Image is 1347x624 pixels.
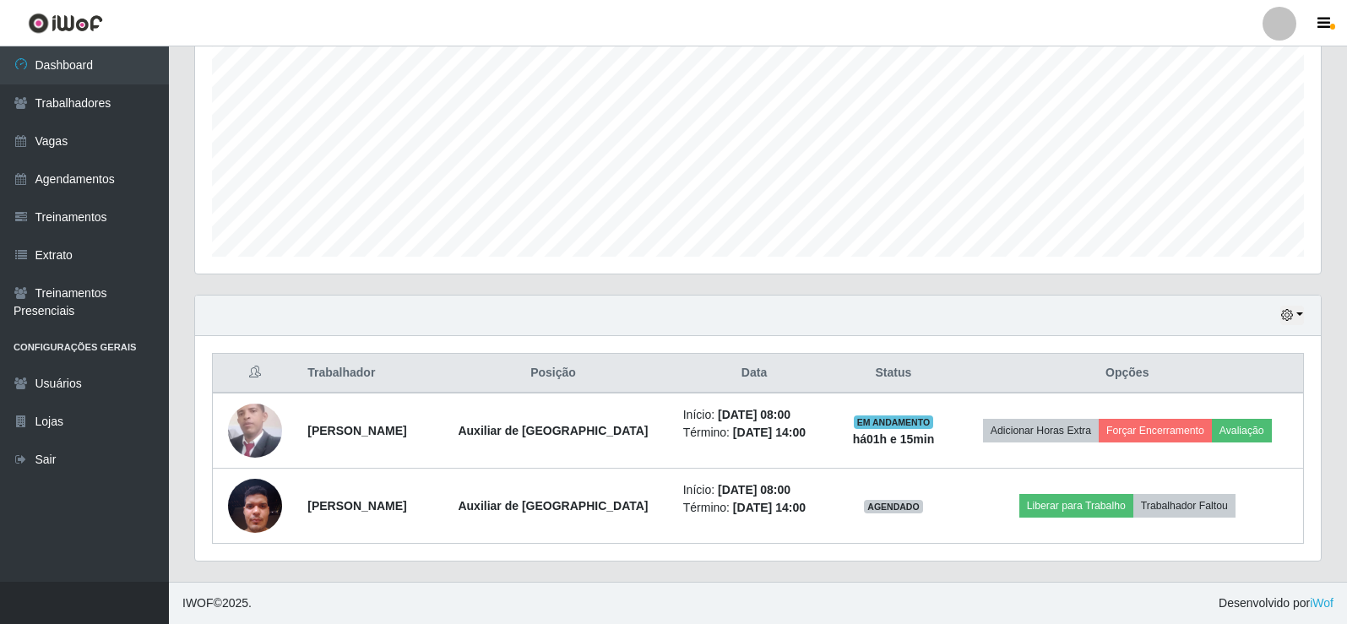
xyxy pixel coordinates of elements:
[458,499,648,513] strong: Auxiliar de [GEOGRAPHIC_DATA]
[854,415,934,429] span: EM ANDAMENTO
[1019,494,1133,518] button: Liberar para Trabalho
[952,354,1304,393] th: Opções
[28,13,103,34] img: CoreUI Logo
[733,426,806,439] time: [DATE] 14:00
[228,469,282,541] img: 1740566003126.jpeg
[733,501,806,514] time: [DATE] 14:00
[182,594,252,612] span: © 2025 .
[683,499,826,517] li: Término:
[1310,596,1333,610] a: iWof
[983,419,1099,442] button: Adicionar Horas Extra
[228,400,282,460] img: 1740078176473.jpeg
[182,596,214,610] span: IWOF
[1212,419,1272,442] button: Avaliação
[835,354,951,393] th: Status
[673,354,836,393] th: Data
[1099,419,1212,442] button: Forçar Encerramento
[458,424,648,437] strong: Auxiliar de [GEOGRAPHIC_DATA]
[683,424,826,442] li: Término:
[307,424,406,437] strong: [PERSON_NAME]
[718,483,790,496] time: [DATE] 08:00
[1133,494,1236,518] button: Trabalhador Faltou
[683,481,826,499] li: Início:
[1219,594,1333,612] span: Desenvolvido por
[853,432,935,446] strong: há 01 h e 15 min
[864,500,923,513] span: AGENDADO
[683,406,826,424] li: Início:
[307,499,406,513] strong: [PERSON_NAME]
[297,354,433,393] th: Trabalhador
[433,354,672,393] th: Posição
[718,408,790,421] time: [DATE] 08:00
